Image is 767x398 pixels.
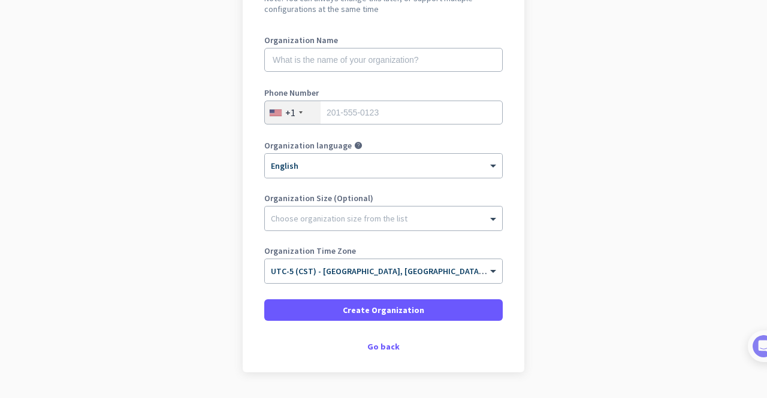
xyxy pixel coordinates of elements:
[264,89,503,97] label: Phone Number
[264,194,503,202] label: Organization Size (Optional)
[264,36,503,44] label: Organization Name
[264,101,503,124] input: 201-555-0123
[264,141,352,150] label: Organization language
[343,304,424,316] span: Create Organization
[264,342,503,351] div: Go back
[264,247,503,255] label: Organization Time Zone
[264,299,503,321] button: Create Organization
[285,107,295,119] div: +1
[354,141,363,150] i: help
[264,48,503,72] input: What is the name of your organization?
